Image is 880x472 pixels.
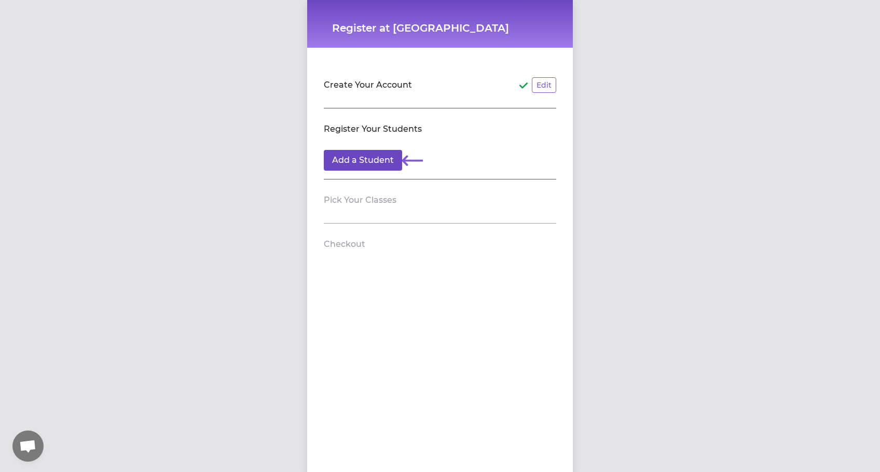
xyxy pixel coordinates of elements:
[12,431,44,462] div: Open chat
[324,238,365,251] h2: Checkout
[324,150,402,171] button: Add a Student
[332,21,548,35] h1: Register at [GEOGRAPHIC_DATA]
[324,123,422,135] h2: Register Your Students
[532,77,556,93] button: Edit
[324,79,412,91] h2: Create Your Account
[324,194,396,206] h2: Pick Your Classes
